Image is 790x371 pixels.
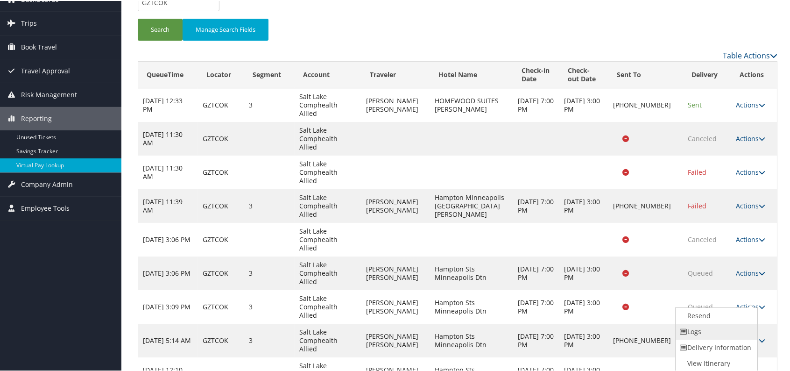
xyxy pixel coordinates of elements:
[244,289,295,323] td: 3
[138,289,198,323] td: [DATE] 3:09 PM
[608,61,683,87] th: Sent To: activate to sort column ascending
[361,256,430,289] td: [PERSON_NAME] [PERSON_NAME]
[21,172,73,195] span: Company Admin
[198,289,244,323] td: GZTCOK
[683,61,731,87] th: Delivery: activate to sort column ascending
[361,188,430,222] td: [PERSON_NAME] [PERSON_NAME]
[295,222,361,256] td: Salt Lake Comphealth Allied
[513,188,559,222] td: [DATE] 7:00 PM
[513,61,559,87] th: Check-in Date: activate to sort column ascending
[183,18,268,40] button: Manage Search Fields
[244,323,295,357] td: 3
[295,289,361,323] td: Salt Lake Comphealth Allied
[688,200,706,209] span: Failed
[198,222,244,256] td: GZTCOK
[21,82,77,106] span: Risk Management
[138,18,183,40] button: Search
[736,268,765,277] a: Actions
[430,256,513,289] td: Hampton Sts Minneapolis Dtn
[731,61,777,87] th: Actions
[513,289,559,323] td: [DATE] 7:00 PM
[430,61,513,87] th: Hotel Name: activate to sort column ascending
[138,61,198,87] th: QueueTime: activate to sort column descending
[736,200,765,209] a: Actions
[138,323,198,357] td: [DATE] 5:14 AM
[688,234,717,243] span: Canceled
[513,256,559,289] td: [DATE] 7:00 PM
[559,256,608,289] td: [DATE] 3:00 PM
[295,323,361,357] td: Salt Lake Comphealth Allied
[244,256,295,289] td: 3
[295,121,361,155] td: Salt Lake Comphealth Allied
[138,256,198,289] td: [DATE] 3:06 PM
[244,61,295,87] th: Segment: activate to sort column ascending
[361,289,430,323] td: [PERSON_NAME] [PERSON_NAME]
[723,50,777,60] a: Table Actions
[361,87,430,121] td: [PERSON_NAME] [PERSON_NAME]
[608,87,683,121] td: [PHONE_NUMBER]
[244,188,295,222] td: 3
[198,188,244,222] td: GZTCOK
[430,87,513,121] td: HOMEWOOD SUITES [PERSON_NAME]
[21,106,52,129] span: Reporting
[244,87,295,121] td: 3
[198,155,244,188] td: GZTCOK
[688,301,713,310] span: Queued
[21,196,70,219] span: Employee Tools
[198,323,244,357] td: GZTCOK
[138,188,198,222] td: [DATE] 11:39 AM
[736,133,765,142] a: Actions
[295,188,361,222] td: Salt Lake Comphealth Allied
[559,61,608,87] th: Check-out Date: activate to sort column ascending
[559,323,608,357] td: [DATE] 3:00 PM
[736,301,765,310] a: Actions
[361,323,430,357] td: [PERSON_NAME] [PERSON_NAME]
[198,61,244,87] th: Locator: activate to sort column ascending
[688,133,717,142] span: Canceled
[688,100,702,108] span: Sent
[295,155,361,188] td: Salt Lake Comphealth Allied
[361,61,430,87] th: Traveler: activate to sort column ascending
[676,323,755,339] a: Logs
[736,100,765,108] a: Actions
[198,121,244,155] td: GZTCOK
[430,323,513,357] td: Hampton Sts Minneapolis Dtn
[198,256,244,289] td: GZTCOK
[138,87,198,121] td: [DATE] 12:33 PM
[430,289,513,323] td: Hampton Sts Minneapolis Dtn
[688,268,713,277] span: Queued
[21,58,70,82] span: Travel Approval
[295,256,361,289] td: Salt Lake Comphealth Allied
[559,289,608,323] td: [DATE] 3:00 PM
[676,355,755,371] a: View Itinerary
[430,188,513,222] td: Hampton Minneapolis [GEOGRAPHIC_DATA][PERSON_NAME]
[295,87,361,121] td: Salt Lake Comphealth Allied
[608,323,683,357] td: [PHONE_NUMBER]
[295,61,361,87] th: Account: activate to sort column ascending
[559,87,608,121] td: [DATE] 3:00 PM
[559,188,608,222] td: [DATE] 3:00 PM
[138,222,198,256] td: [DATE] 3:06 PM
[608,188,683,222] td: [PHONE_NUMBER]
[513,87,559,121] td: [DATE] 7:00 PM
[138,155,198,188] td: [DATE] 11:30 AM
[676,339,755,355] a: Delivery Information
[21,11,37,34] span: Trips
[198,87,244,121] td: GZTCOK
[513,323,559,357] td: [DATE] 7:00 PM
[736,167,765,176] a: Actions
[21,35,57,58] span: Book Travel
[688,167,706,176] span: Failed
[736,234,765,243] a: Actions
[676,307,755,323] a: Resend
[138,121,198,155] td: [DATE] 11:30 AM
